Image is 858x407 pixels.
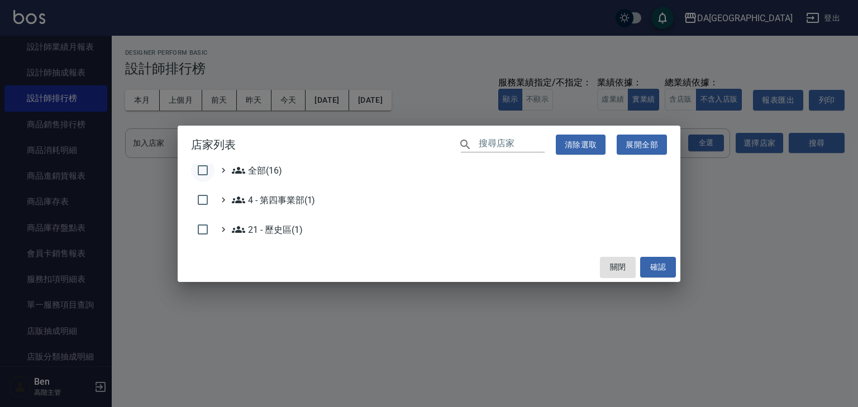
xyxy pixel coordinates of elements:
[600,257,636,277] button: 關閉
[178,126,680,164] h2: 店家列表
[232,193,315,207] span: 4 - 第四事業部(1)
[232,223,302,236] span: 21 - 歷史區(1)
[556,135,606,155] button: 清除選取
[479,136,545,152] input: 搜尋店家
[640,257,676,277] button: 確認
[232,164,282,177] span: 全部(16)
[617,135,667,155] button: 展開全部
